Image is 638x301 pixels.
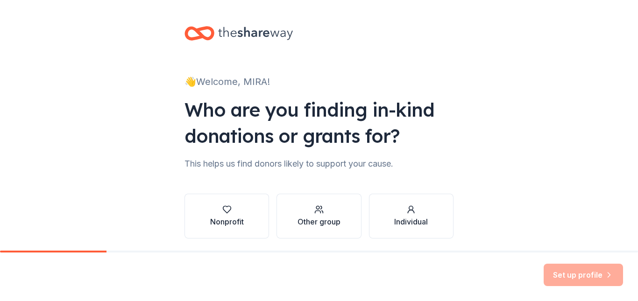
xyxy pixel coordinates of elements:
[184,97,454,149] div: Who are you finding in-kind donations or grants for?
[369,194,454,238] button: Individual
[298,216,340,227] div: Other group
[210,216,244,227] div: Nonprofit
[184,74,454,89] div: 👋 Welcome, MIRA!
[394,216,428,227] div: Individual
[184,194,269,238] button: Nonprofit
[276,194,361,238] button: Other group
[184,156,454,171] div: This helps us find donors likely to support your cause.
